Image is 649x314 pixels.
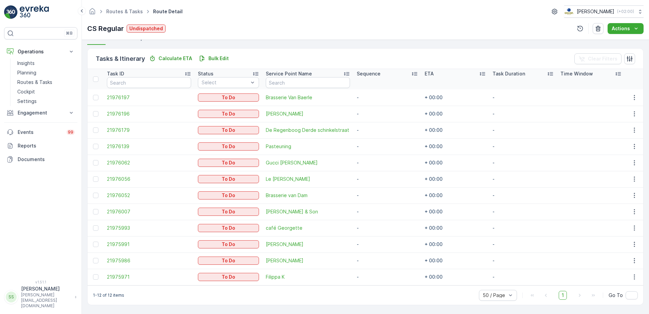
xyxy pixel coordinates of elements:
[127,24,166,33] button: Undispatched
[21,292,71,309] p: [PERSON_NAME][EMAIL_ADDRESS][DOMAIN_NAME]
[4,280,77,284] span: v 1.51.1
[18,48,64,55] p: Operations
[266,176,350,182] a: Le Petit George
[617,9,634,14] p: ( +02:00 )
[559,291,567,300] span: 1
[353,236,421,252] td: -
[577,8,614,15] p: [PERSON_NAME]
[489,155,557,171] td: -
[107,241,191,248] a: 21975991
[493,70,525,77] p: Task Duration
[425,70,434,77] p: ETA
[574,53,622,64] button: Clear Filters
[222,94,235,101] p: To Do
[266,241,350,248] span: [PERSON_NAME]
[588,55,617,62] p: Clear Filters
[353,187,421,204] td: -
[489,138,557,155] td: -
[353,204,421,220] td: -
[87,23,124,34] p: CS Regular
[17,60,35,67] p: Insights
[107,159,191,166] span: 21976062
[107,176,191,182] a: 21976056
[489,220,557,236] td: -
[266,94,350,101] a: Brasserie Van Baerle
[564,8,574,15] img: basis-logo_rgb2x.png
[222,192,235,199] p: To Do
[266,159,350,166] span: Gucci [PERSON_NAME]
[608,23,644,34] button: Actions
[4,153,77,166] a: Documents
[421,89,489,106] td: + 00:00
[421,122,489,138] td: + 00:00
[421,155,489,171] td: + 00:00
[222,225,235,231] p: To Do
[107,77,191,88] input: Search
[93,209,98,214] div: Toggle Row Selected
[222,127,235,134] p: To Do
[129,25,163,32] p: Undispatched
[353,122,421,138] td: -
[93,144,98,149] div: Toggle Row Selected
[198,159,259,167] button: To Do
[208,55,229,62] p: Bulk Edit
[266,208,350,215] a: Carl Hansen & Son
[196,54,231,63] button: Bulk Edit
[68,129,73,135] p: 99
[202,79,248,86] p: Select
[266,127,350,134] span: De Regenboog Derde schinkelstraat
[107,94,191,101] span: 21976197
[93,258,98,263] div: Toggle Row Selected
[421,269,489,285] td: + 00:00
[4,5,18,19] img: logo
[17,69,36,76] p: Planning
[353,89,421,106] td: -
[15,87,77,97] a: Cockpit
[421,252,489,269] td: + 00:00
[198,126,259,134] button: To Do
[107,110,191,117] a: 21976196
[353,220,421,236] td: -
[198,224,259,232] button: To Do
[353,106,421,122] td: -
[266,274,350,280] a: Filippa K
[4,125,77,139] a: Events99
[222,257,235,264] p: To Do
[107,143,191,150] a: 21976139
[564,5,644,18] button: [PERSON_NAME](+02:00)
[198,240,259,248] button: To Do
[353,252,421,269] td: -
[489,269,557,285] td: -
[222,241,235,248] p: To Do
[18,109,64,116] p: Engagement
[93,225,98,231] div: Toggle Row Selected
[15,77,77,87] a: Routes & Tasks
[421,187,489,204] td: + 00:00
[266,241,350,248] a: Floris van Bommel
[222,110,235,117] p: To Do
[222,143,235,150] p: To Do
[222,159,235,166] p: To Do
[20,5,49,19] img: logo_light-DOdMpM7g.png
[93,176,98,182] div: Toggle Row Selected
[266,225,350,231] span: café Georgette
[4,139,77,153] a: Reports
[266,257,350,264] a: Batoni Khinkali
[93,193,98,198] div: Toggle Row Selected
[198,257,259,265] button: To Do
[489,106,557,122] td: -
[353,269,421,285] td: -
[489,122,557,138] td: -
[4,285,77,309] button: SS[PERSON_NAME][PERSON_NAME][EMAIL_ADDRESS][DOMAIN_NAME]
[266,257,350,264] span: [PERSON_NAME]
[17,79,52,86] p: Routes & Tasks
[106,8,143,14] a: Routes & Tasks
[489,187,557,204] td: -
[198,93,259,102] button: To Do
[107,257,191,264] a: 21975986
[222,176,235,182] p: To Do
